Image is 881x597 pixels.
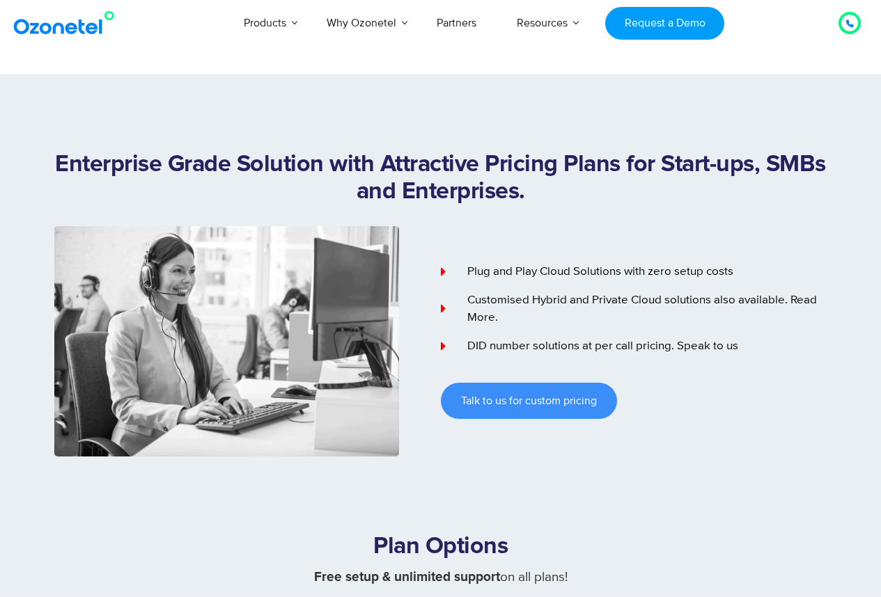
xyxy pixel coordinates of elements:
[464,337,738,356] span: DID number solutions at per call pricing. Speak to us
[441,263,827,281] a: Plug and Play Cloud Solutions with zero setup costs
[314,569,568,585] span: on all plans!
[441,292,827,327] a: Customised Hybrid and Private Cloud solutions also available. Read More.
[464,292,827,327] span: Customised Hybrid and Private Cloud solutions also available. Read More.
[441,383,617,419] a: Talk to us for custom pricing
[314,571,500,584] strong: Free setup & unlimited support
[54,151,827,205] h1: Enterprise Grade Solution with Attractive Pricing Plans for Start-ups, SMBs and Enterprises.
[605,7,724,40] a: Request a Demo
[461,395,597,406] span: Talk to us for custom pricing
[464,263,733,281] span: Plug and Play Cloud Solutions with zero setup costs
[54,533,827,561] h2: Plan Options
